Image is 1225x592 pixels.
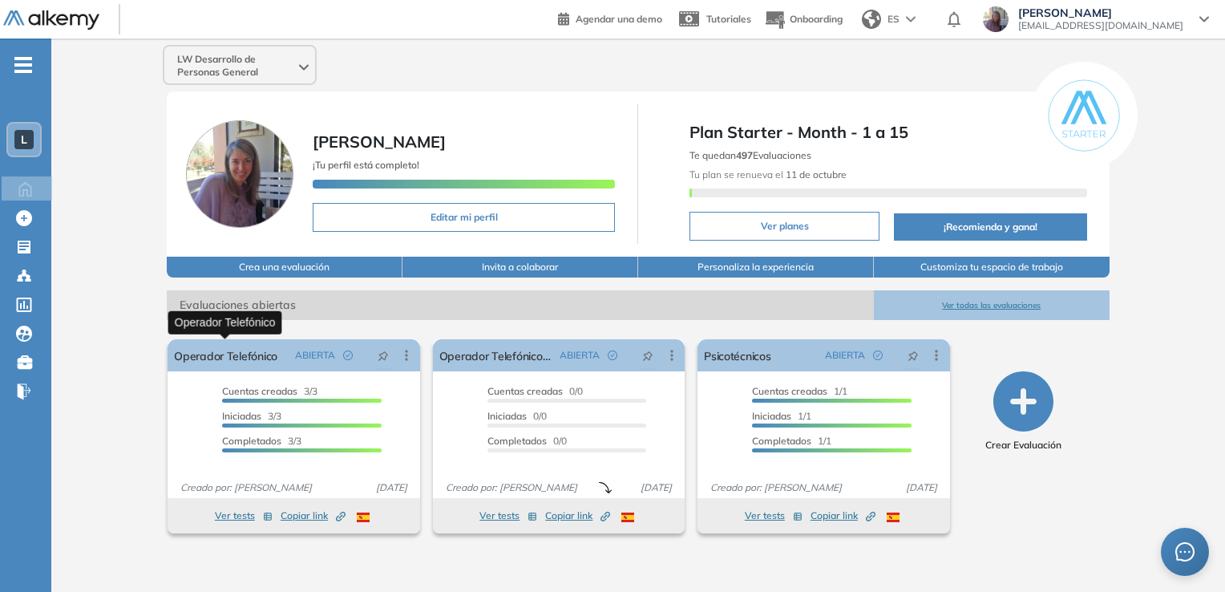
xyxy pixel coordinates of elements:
[313,203,615,232] button: Editar mi perfil
[896,343,931,368] button: pushpin
[21,133,27,146] span: L
[366,343,401,368] button: pushpin
[222,385,317,397] span: 3/3
[1018,6,1183,19] span: [PERSON_NAME]
[1018,19,1183,32] span: [EMAIL_ADDRESS][DOMAIN_NAME]
[752,385,827,397] span: Cuentas creadas
[811,506,875,525] button: Copiar link
[985,371,1061,452] button: Crear Evaluación
[558,8,662,27] a: Agendar una demo
[222,435,301,447] span: 3/3
[906,16,916,22] img: arrow
[689,212,879,241] button: Ver planes
[752,410,791,422] span: Iniciadas
[783,168,847,180] b: 11 de octubre
[630,343,665,368] button: pushpin
[222,435,281,447] span: Completados
[608,351,617,360] span: check-circle
[357,513,370,522] img: ESP
[487,435,547,447] span: Completados
[689,149,811,161] span: Te quedan Evaluaciones
[439,339,553,371] a: Operador Telefónico Prueba
[811,509,875,523] span: Copiar link
[545,509,610,523] span: Copiar link
[281,509,346,523] span: Copiar link
[704,339,771,371] a: Psicotécnicos
[168,310,282,334] div: Operador Telefónico
[343,351,353,360] span: check-circle
[222,385,297,397] span: Cuentas creadas
[736,149,753,161] b: 497
[313,159,419,171] span: ¡Tu perfil está completo!
[638,257,874,278] button: Personaliza la experiencia
[545,506,610,525] button: Copiar link
[908,349,919,362] span: pushpin
[487,410,527,422] span: Iniciadas
[576,13,662,25] span: Agendar una demo
[825,348,865,363] span: ABIERTA
[487,435,567,447] span: 0/0
[439,480,584,495] span: Creado por: [PERSON_NAME]
[752,435,811,447] span: Completados
[560,348,600,363] span: ABIERTA
[752,435,831,447] span: 1/1
[281,506,346,525] button: Copiar link
[642,349,653,362] span: pushpin
[370,480,414,495] span: [DATE]
[752,385,847,397] span: 1/1
[752,410,811,422] span: 1/1
[873,351,883,360] span: check-circle
[378,349,389,362] span: pushpin
[764,2,843,37] button: Onboarding
[186,120,293,228] img: Foto de perfil
[985,438,1061,452] span: Crear Evaluación
[862,10,881,29] img: world
[689,120,1086,144] span: Plan Starter - Month - 1 a 15
[3,10,99,30] img: Logo
[900,480,944,495] span: [DATE]
[174,339,277,371] a: Operador Telefónico
[222,410,281,422] span: 3/3
[167,257,402,278] button: Crea una evaluación
[745,506,803,525] button: Ver tests
[894,213,1086,241] button: ¡Recomienda y gana!
[295,348,335,363] span: ABIERTA
[487,410,547,422] span: 0/0
[487,385,583,397] span: 0/0
[479,506,537,525] button: Ver tests
[621,513,634,522] img: ESP
[790,13,843,25] span: Onboarding
[14,63,32,67] i: -
[634,480,678,495] span: [DATE]
[174,480,318,495] span: Creado por: [PERSON_NAME]
[487,385,563,397] span: Cuentas creadas
[874,290,1110,320] button: Ver todas las evaluaciones
[1174,541,1195,562] span: message
[887,513,900,522] img: ESP
[704,480,848,495] span: Creado por: [PERSON_NAME]
[215,506,273,525] button: Ver tests
[313,132,446,152] span: [PERSON_NAME]
[167,290,874,320] span: Evaluaciones abiertas
[874,257,1110,278] button: Customiza tu espacio de trabajo
[887,12,900,26] span: ES
[706,13,751,25] span: Tutoriales
[689,168,847,180] span: Tu plan se renueva el
[402,257,638,278] button: Invita a colaborar
[177,53,296,79] span: LW Desarrollo de Personas General
[222,410,261,422] span: Iniciadas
